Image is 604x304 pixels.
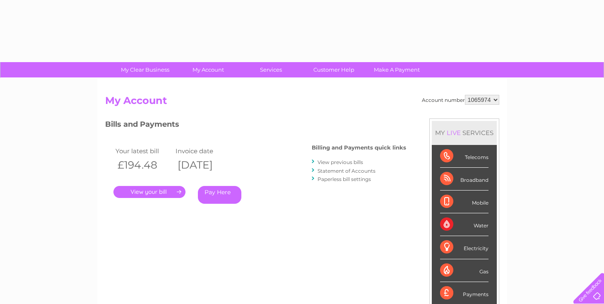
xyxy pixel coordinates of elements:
th: [DATE] [173,157,233,174]
a: Pay Here [198,186,241,204]
div: LIVE [445,129,462,137]
a: Statement of Accounts [318,168,375,174]
a: My Account [174,62,242,77]
a: Make A Payment [363,62,431,77]
a: View previous bills [318,159,363,165]
a: Services [237,62,305,77]
a: Customer Help [300,62,368,77]
div: Mobile [440,191,488,213]
div: Water [440,213,488,236]
h3: Bills and Payments [105,118,406,133]
div: Account number [422,95,499,105]
a: Paperless bill settings [318,176,371,182]
td: Invoice date [173,145,233,157]
div: Gas [440,259,488,282]
div: Telecoms [440,145,488,168]
td: Your latest bill [113,145,173,157]
div: MY SERVICES [432,121,497,145]
a: . [113,186,185,198]
div: Electricity [440,236,488,259]
h2: My Account [105,95,499,111]
h4: Billing and Payments quick links [312,145,406,151]
th: £194.48 [113,157,173,174]
a: My Clear Business [111,62,179,77]
div: Broadband [440,168,488,191]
